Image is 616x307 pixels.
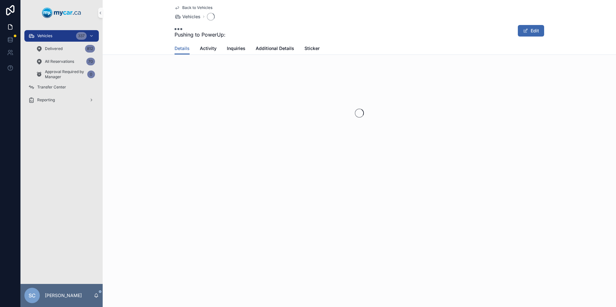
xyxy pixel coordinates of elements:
[37,33,52,38] span: Vehicles
[32,56,99,67] a: All Reservations70
[175,43,190,55] a: Details
[175,31,226,38] span: Pushing to PowerUp:
[175,5,212,10] a: Back to Vehicles
[87,71,95,78] div: 0
[256,43,294,55] a: Additional Details
[21,26,103,114] div: scrollable content
[85,45,95,53] div: 812
[24,94,99,106] a: Reporting
[32,69,99,80] a: Approval Required by Manager0
[200,43,217,55] a: Activity
[304,43,320,55] a: Sticker
[45,69,85,79] span: Approval Required by Manager
[76,32,87,40] div: 337
[256,45,294,52] span: Additional Details
[45,59,74,64] span: All Reservations
[24,81,99,93] a: Transfer Center
[175,13,201,20] a: Vehicles
[37,97,55,103] span: Reporting
[518,25,544,37] button: Edit
[32,43,99,54] a: Delivered812
[182,5,212,10] span: Back to Vehicles
[182,13,201,20] span: Vehicles
[227,45,245,52] span: Inquiries
[200,45,217,52] span: Activity
[42,8,81,18] img: App logo
[37,85,66,90] span: Transfer Center
[175,45,190,52] span: Details
[29,292,36,299] span: SC
[86,58,95,65] div: 70
[45,46,63,51] span: Delivered
[45,292,82,299] p: [PERSON_NAME]
[24,30,99,42] a: Vehicles337
[227,43,245,55] a: Inquiries
[304,45,320,52] span: Sticker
